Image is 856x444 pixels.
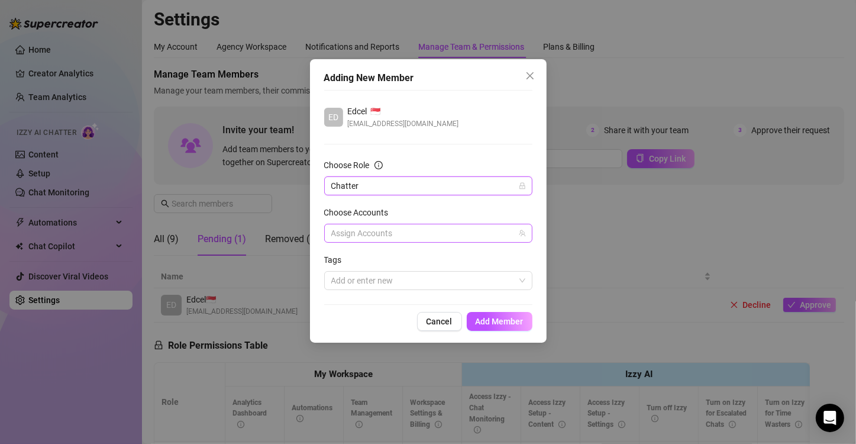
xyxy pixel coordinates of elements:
[331,177,525,195] span: Chatter
[348,118,459,130] span: [EMAIL_ADDRESS][DOMAIN_NAME]
[816,404,844,432] div: Open Intercom Messenger
[324,159,370,172] div: Choose Role
[324,71,532,85] div: Adding New Member
[324,206,396,219] label: Choose Accounts
[427,317,453,326] span: Cancel
[521,71,540,81] span: Close
[519,182,526,189] span: lock
[525,71,535,81] span: close
[519,230,526,237] span: team
[324,253,350,266] label: Tags
[348,105,459,118] div: 🇸🇬
[417,312,462,331] button: Cancel
[476,317,524,326] span: Add Member
[467,312,532,331] button: Add Member
[374,161,383,169] span: info-circle
[348,105,367,118] span: Edcel
[328,111,338,124] span: ED
[521,66,540,85] button: Close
